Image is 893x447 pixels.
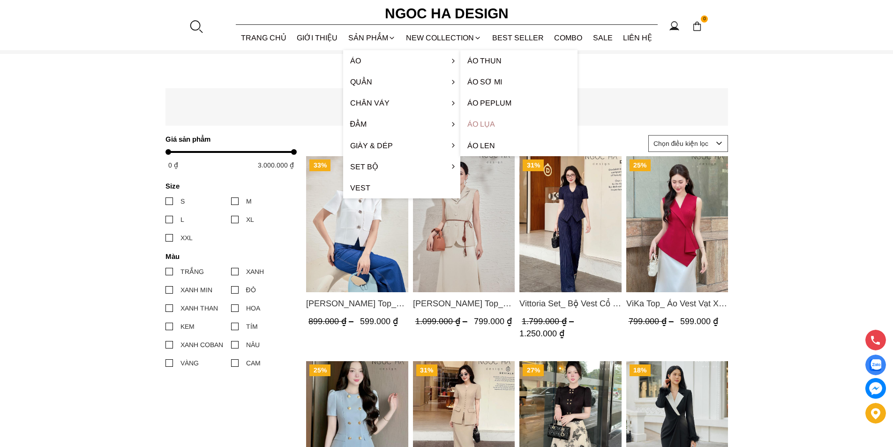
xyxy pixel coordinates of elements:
[180,266,204,277] div: TRẮNG
[343,135,460,156] a: Giày & Dép
[413,297,515,310] span: [PERSON_NAME] Top_ Áo Vest Linen Dáng Suông A1074
[165,135,291,143] h4: Giá sản phẩm
[180,358,199,368] div: VÀNG
[413,156,515,292] a: Product image - Audrey Top_ Áo Vest Linen Dáng Suông A1074
[692,21,702,31] img: img-CART-ICON-ksit0nf1
[343,114,460,135] a: Đầm
[415,317,469,326] span: 1.099.000 ₫
[180,303,218,313] div: XANH THAN
[519,156,622,292] img: Vittoria Set_ Bộ Vest Cổ V Quần Suông Kẻ Sọc BQ013
[246,196,252,206] div: M
[180,285,212,295] div: XANH MIN
[549,25,588,50] a: Combo
[460,92,578,114] a: Áo Peplum
[343,50,460,71] a: Áo
[168,161,178,169] span: 0 ₫
[870,359,881,371] img: Display image
[343,92,460,114] a: Chân váy
[306,156,408,292] a: Product image - Laura Top_ Áo Vest Cổ Tròn Dáng Suông Lửng A1079
[343,71,460,92] a: Quần
[246,214,254,225] div: XL
[180,321,195,332] div: KEM
[376,2,517,25] a: Ngoc Ha Design
[165,182,291,190] h4: Size
[460,71,578,92] a: Áo sơ mi
[519,156,622,292] a: Product image - Vittoria Set_ Bộ Vest Cổ V Quần Suông Kẻ Sọc BQ013
[165,252,291,260] h4: Màu
[628,317,675,326] span: 799.000 ₫
[180,340,223,350] div: XANH COBAN
[343,177,460,198] a: Vest
[626,156,728,292] a: Product image - ViKa Top_ Áo Vest Vạt Xếp Chéo màu Đỏ A1053
[246,358,261,368] div: CAM
[413,297,515,310] a: Link to Audrey Top_ Áo Vest Linen Dáng Suông A1074
[343,156,460,177] a: Set Bộ
[292,25,343,50] a: GIỚI THIỆU
[360,317,398,326] span: 599.000 ₫
[165,96,728,118] p: Vest
[680,317,718,326] span: 599.000 ₫
[180,214,184,225] div: L
[246,285,256,295] div: ĐỎ
[473,317,511,326] span: 799.000 ₫
[180,196,185,206] div: S
[246,303,260,313] div: HOA
[487,25,549,50] a: BEST SELLER
[306,297,408,310] span: [PERSON_NAME] Top_ Áo Vest Cổ Tròn Dáng Suông Lửng A1079
[258,161,294,169] span: 3.000.000 ₫
[306,156,408,292] img: Laura Top_ Áo Vest Cổ Tròn Dáng Suông Lửng A1079
[343,25,401,50] div: SẢN PHẨM
[236,25,292,50] a: TRANG CHỦ
[180,233,193,243] div: XXL
[460,114,578,135] a: Áo lụa
[618,25,658,50] a: LIÊN HỆ
[246,321,258,332] div: TÍM
[865,378,886,399] a: messenger
[460,50,578,71] a: Áo thun
[626,156,728,292] img: ViKa Top_ Áo Vest Vạt Xếp Chéo màu Đỏ A1053
[519,297,622,310] a: Link to Vittoria Set_ Bộ Vest Cổ V Quần Suông Kẻ Sọc BQ013
[460,135,578,156] a: Áo len
[865,355,886,375] a: Display image
[519,329,564,338] span: 1.250.000 ₫
[588,25,618,50] a: SALE
[701,15,708,23] span: 0
[246,340,260,350] div: NÂU
[246,266,264,277] div: XANH
[306,297,408,310] a: Link to Laura Top_ Áo Vest Cổ Tròn Dáng Suông Lửng A1079
[626,297,728,310] span: ViKa Top_ Áo Vest Vạt Xếp Chéo màu Đỏ A1053
[519,297,622,310] span: Vittoria Set_ Bộ Vest Cổ V Quần Suông Kẻ Sọc BQ013
[626,297,728,310] a: Link to ViKa Top_ Áo Vest Vạt Xếp Chéo màu Đỏ A1053
[522,317,576,326] span: 1.799.000 ₫
[308,317,356,326] span: 899.000 ₫
[413,156,515,292] img: Audrey Top_ Áo Vest Linen Dáng Suông A1074
[401,25,487,50] a: NEW COLLECTION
